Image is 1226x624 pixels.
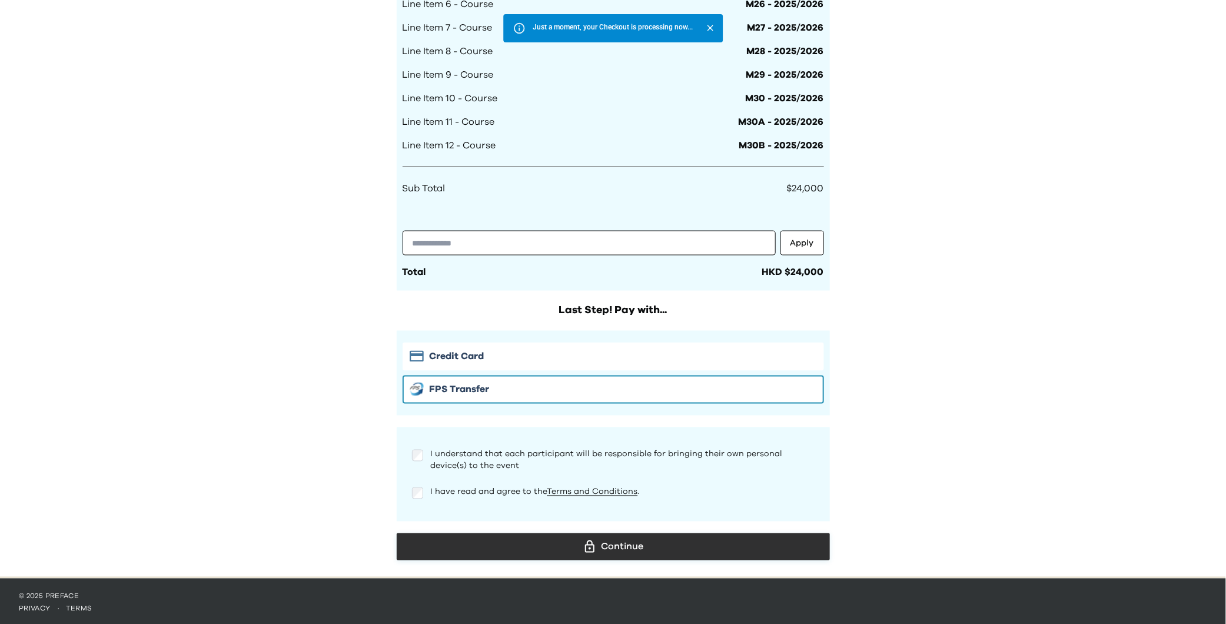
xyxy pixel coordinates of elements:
[739,138,824,152] span: M30B - 2025/2026
[533,18,693,39] div: Just a moment, your Checkout is processing now...
[397,303,830,319] h2: Last Step! Pay with...
[762,265,824,279] div: HKD $24,000
[747,44,824,58] span: M28 - 2025/2026
[403,68,494,82] span: Line Item 9 - Course
[403,181,446,195] span: Sub Total
[747,21,824,35] span: M27 - 2025/2026
[403,91,498,105] span: Line Item 10 - Course
[746,91,824,105] span: M30 - 2025/2026
[410,351,424,362] img: Stripe icon
[410,383,424,396] img: FPS icon
[787,184,824,193] span: $24,000
[739,115,824,129] span: M30A - 2025/2026
[403,115,495,129] span: Line Item 11 - Course
[702,20,718,36] button: Close
[746,68,824,82] span: M29 - 2025/2026
[430,488,639,496] span: I have read and agree to the .
[430,350,484,364] span: Credit Card
[780,231,824,255] button: Apply
[19,605,51,612] a: privacy
[403,376,824,404] button: FPS iconFPS Transfer
[66,605,92,612] a: terms
[406,538,820,556] div: Continue
[403,267,426,277] span: Total
[547,488,637,496] a: Terms and Conditions
[403,44,493,58] span: Line Item 8 - Course
[19,592,1207,601] p: © 2025 Preface
[403,138,496,152] span: Line Item 12 - Course
[430,450,782,470] span: I understand that each participant will be responsible for bringing their own personal device(s) ...
[403,21,493,35] span: Line Item 7 - Course
[397,533,830,560] button: Continue
[430,383,490,397] span: FPS Transfer
[403,343,824,371] button: Stripe iconCredit Card
[51,605,66,612] span: ·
